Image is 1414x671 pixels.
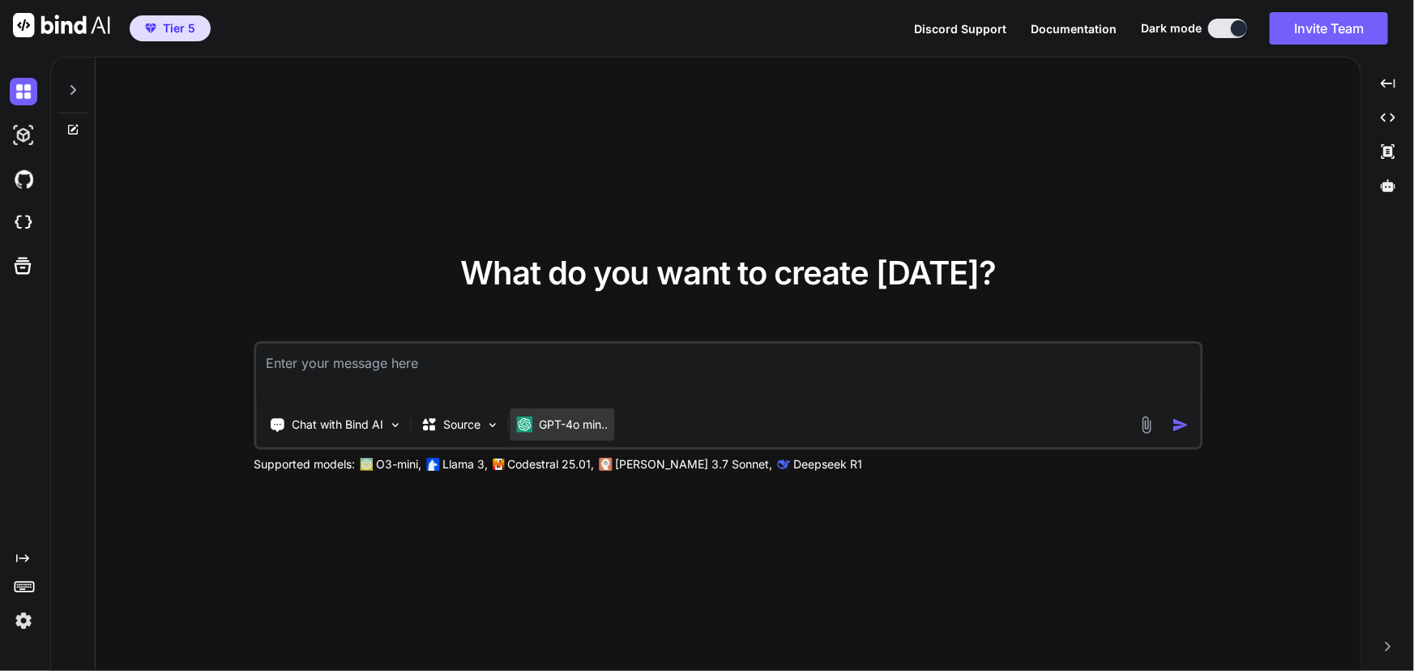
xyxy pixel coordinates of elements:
[376,456,421,472] p: O3-mini,
[10,607,37,635] img: settings
[599,458,612,471] img: claude
[145,24,156,33] img: premium
[442,456,488,472] p: Llama 3,
[10,122,37,149] img: darkAi-studio
[1270,12,1388,45] button: Invite Team
[388,418,402,432] img: Pick Tools
[1031,20,1117,37] button: Documentation
[1141,20,1202,36] span: Dark mode
[130,15,211,41] button: premiumTier 5
[1172,417,1189,434] img: icon
[1137,416,1156,434] img: attachment
[163,20,195,36] span: Tier 5
[507,456,594,472] p: Codestral 25.01,
[10,165,37,193] img: githubDark
[443,417,481,433] p: Source
[777,458,790,471] img: claude
[485,418,499,432] img: Pick Models
[10,78,37,105] img: darkChat
[914,22,1006,36] span: Discord Support
[460,253,996,293] span: What do you want to create [DATE]?
[615,456,772,472] p: [PERSON_NAME] 3.7 Sonnet,
[10,209,37,237] img: cloudideIcon
[254,456,355,472] p: Supported models:
[1031,22,1117,36] span: Documentation
[539,417,608,433] p: GPT-4o min..
[493,459,504,470] img: Mistral-AI
[793,456,862,472] p: Deepseek R1
[914,20,1006,37] button: Discord Support
[360,458,373,471] img: GPT-4
[426,458,439,471] img: Llama2
[13,13,110,37] img: Bind AI
[516,417,532,433] img: GPT-4o mini
[292,417,383,433] p: Chat with Bind AI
